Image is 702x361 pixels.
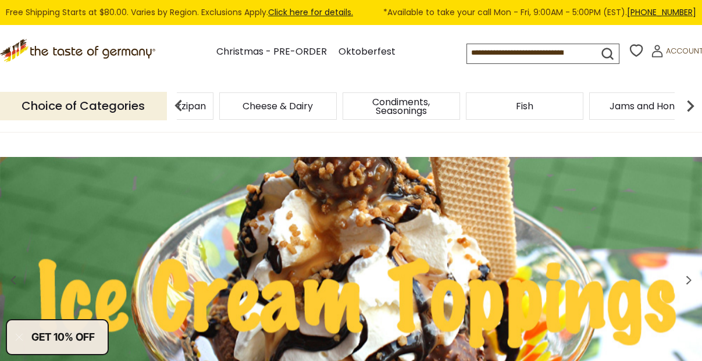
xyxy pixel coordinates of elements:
[610,102,686,110] a: Jams and Honey
[338,44,395,60] a: Oktoberfest
[516,102,533,110] a: Fish
[346,98,457,115] a: Condiments, Seasonings
[6,6,696,19] div: Free Shipping Starts at $80.00. Varies by Region. Exclusions Apply.
[243,102,313,110] a: Cheese & Dairy
[268,6,353,18] a: Click here for details.
[383,6,696,19] span: *Available to take your call Mon - Fri, 9:00AM - 5:00PM (EST).
[679,94,702,117] img: next arrow
[216,44,327,60] a: Christmas - PRE-ORDER
[167,94,190,117] img: previous arrow
[627,6,696,18] a: [PHONE_NUMBER]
